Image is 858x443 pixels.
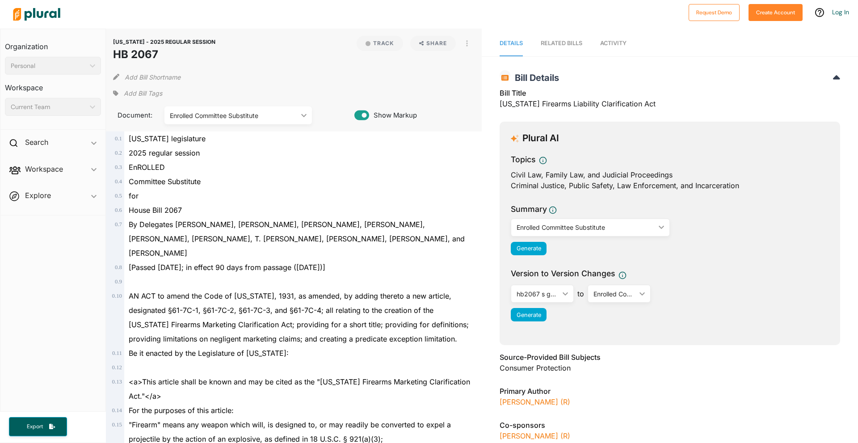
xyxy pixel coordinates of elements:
button: Track [357,36,403,51]
h3: Topics [511,154,535,165]
a: Create Account [749,7,803,17]
div: RELATED BILLS [541,39,582,47]
div: Criminal Justice, Public Safety, Law Enforcement, and Incarceration [511,180,829,191]
span: 0 . 1 [115,135,122,142]
button: Generate [511,242,547,255]
span: 0 . 14 [112,407,122,413]
div: Civil Law, Family Law, and Judicial Proceedings [511,169,829,180]
span: Committee Substitute [129,177,201,186]
span: 0 . 13 [112,379,122,385]
button: Add Bill Shortname [125,70,181,84]
span: 0 . 10 [112,293,122,299]
span: 0 . 15 [112,422,122,428]
span: Bill Details [510,72,559,83]
div: Personal [11,61,86,71]
span: Activity [600,40,627,46]
h3: Organization [5,34,101,53]
a: RELATED BILLS [541,31,582,56]
h1: HB 2067 [113,46,215,63]
span: House Bill 2067 [129,206,182,215]
div: Current Team [11,102,86,112]
span: For the purposes of this article: [129,406,234,415]
span: 0 . 7 [115,221,122,228]
span: 0 . 8 [115,264,122,270]
div: Add tags [113,87,162,100]
span: <a>This article shall be known and may be cited as the "[US_STATE] Firearms Marketing Clarificati... [129,377,470,401]
span: [US_STATE] - 2025 REGULAR SESSION [113,38,215,45]
a: [PERSON_NAME] (R) [500,397,570,406]
h3: Primary Author [500,386,840,397]
button: Generate [511,308,547,321]
div: Enrolled Committee Substitute [170,111,298,120]
h3: Source-Provided Bill Subjects [500,352,840,363]
div: Enrolled Committee Substitute [517,223,655,232]
span: for [129,191,139,200]
span: Generate [517,245,541,252]
span: Export [21,423,49,430]
span: [US_STATE] legislature [129,134,206,143]
span: 0 . 9 [115,278,122,285]
span: 2025 regular session [129,148,200,157]
span: 0 . 4 [115,178,122,185]
h3: Summary [511,203,547,215]
span: 0 . 12 [112,364,122,371]
button: Request Demo [689,4,740,21]
span: Document: [113,110,153,120]
span: Be it enacted by the Legislature of [US_STATE]: [129,349,289,358]
span: Details [500,40,523,46]
span: Generate [517,312,541,318]
span: AN ACT to amend the Code of [US_STATE], 1931, as amended, by adding thereto a new article, design... [129,291,469,343]
span: [Passed [DATE]; in effect 90 days from passage ([DATE])] [129,263,325,272]
span: to [574,288,588,299]
span: Add Bill Tags [124,89,162,98]
a: Details [500,31,523,56]
span: 0 . 6 [115,207,122,213]
span: By Delegates [PERSON_NAME], [PERSON_NAME], [PERSON_NAME], [PERSON_NAME], [PERSON_NAME], [PERSON_N... [129,220,465,257]
h3: Plural AI [522,133,559,144]
h3: Co-sponsors [500,420,840,430]
button: Share [410,36,456,51]
div: [US_STATE] Firearms Liability Clarification Act [500,88,840,114]
span: 0 . 2 [115,150,122,156]
button: Export [9,417,67,436]
button: Share [407,36,460,51]
a: [PERSON_NAME] (R) [500,431,570,440]
a: Request Demo [689,7,740,17]
a: Activity [600,31,627,56]
span: 0 . 5 [115,193,122,199]
div: hb2067 s gov am 3-31 adopted.htm [517,289,559,299]
h3: Bill Title [500,88,840,98]
div: Consumer Protection [500,363,840,373]
span: Version to Version Changes [511,268,615,279]
span: 0 . 11 [112,350,122,356]
span: EnROLLED [129,163,165,172]
button: Create Account [749,4,803,21]
span: Show Markup [369,110,417,120]
div: Enrolled Committee Substitute [593,289,636,299]
h2: Search [25,137,48,147]
h3: Workspace [5,75,101,94]
a: Log In [832,8,849,16]
span: 0 . 3 [115,164,122,170]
